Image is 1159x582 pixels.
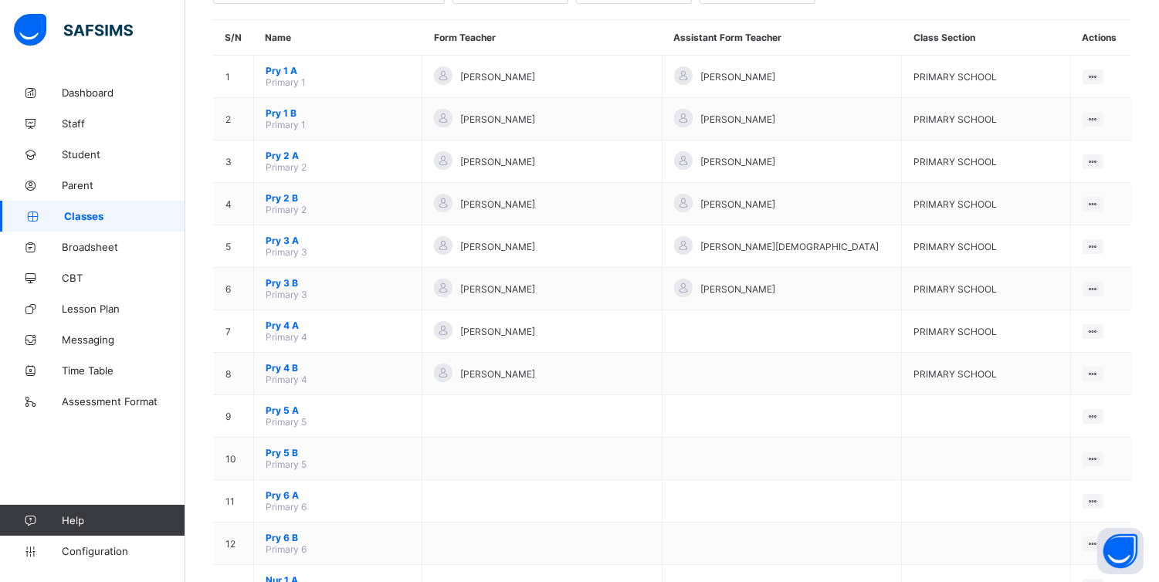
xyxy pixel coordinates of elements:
span: Configuration [62,545,185,557]
button: Open asap [1097,528,1144,574]
span: Student [62,148,185,161]
span: Pry 3 A [266,235,410,246]
span: Primary 2 [266,204,307,215]
td: 12 [214,523,254,565]
span: Pry 1 A [266,65,410,76]
td: 3 [214,140,254,183]
span: Pry 6 B [266,532,410,543]
span: PRIMARY SCHOOL [913,156,997,167]
td: 9 [214,395,254,438]
span: Help [62,514,185,526]
td: 7 [214,310,254,353]
span: Pry 3 B [266,277,410,289]
span: Pry 5 B [266,447,410,458]
td: 5 [214,225,254,268]
th: Name [254,20,422,56]
span: Primary 3 [266,246,307,258]
span: Primary 3 [266,289,307,300]
td: 2 [214,98,254,140]
th: Actions [1070,20,1131,56]
span: Assessment Format [62,395,185,408]
span: Primary 6 [266,501,307,513]
td: 6 [214,268,254,310]
span: PRIMARY SCHOOL [913,241,997,252]
span: Pry 6 A [266,489,410,501]
span: Primary 1 [266,119,306,130]
td: 8 [214,353,254,395]
span: PRIMARY SCHOOL [913,326,997,337]
span: [PERSON_NAME][DEMOGRAPHIC_DATA] [700,241,879,252]
span: Time Table [62,364,185,377]
span: Primary 5 [266,458,307,470]
span: Classes [64,210,185,222]
span: Pry 1 B [266,107,410,119]
span: CBT [62,272,185,284]
span: Pry 4 A [266,320,410,331]
span: PRIMARY SCHOOL [913,283,997,295]
span: [PERSON_NAME] [460,71,535,83]
th: Class Section [902,20,1070,56]
span: Messaging [62,333,185,346]
span: [PERSON_NAME] [700,156,775,167]
span: Primary 4 [266,374,307,385]
span: Pry 5 A [266,404,410,416]
span: [PERSON_NAME] [700,283,775,295]
span: Staff [62,117,185,130]
span: Lesson Plan [62,303,185,315]
span: Pry 4 B [266,362,410,374]
span: Primary 6 [266,543,307,555]
span: PRIMARY SCHOOL [913,113,997,125]
td: 11 [214,480,254,523]
th: S/N [214,20,254,56]
span: PRIMARY SCHOOL [913,368,997,380]
span: Primary 4 [266,331,307,343]
span: Primary 5 [266,416,307,428]
span: PRIMARY SCHOOL [913,198,997,210]
span: [PERSON_NAME] [460,241,535,252]
span: [PERSON_NAME] [460,283,535,295]
td: 4 [214,183,254,225]
span: [PERSON_NAME] [700,71,775,83]
span: [PERSON_NAME] [460,113,535,125]
span: Parent [62,179,185,191]
span: [PERSON_NAME] [460,326,535,337]
span: Broadsheet [62,241,185,253]
td: 10 [214,438,254,480]
span: [PERSON_NAME] [700,198,775,210]
span: Primary 1 [266,76,306,88]
span: Pry 2 B [266,192,410,204]
th: Form Teacher [422,20,663,56]
span: [PERSON_NAME] [460,198,535,210]
td: 1 [214,56,254,98]
span: [PERSON_NAME] [460,368,535,380]
th: Assistant Form Teacher [662,20,902,56]
span: Dashboard [62,86,185,99]
span: Primary 2 [266,161,307,173]
img: safsims [14,14,133,46]
span: PRIMARY SCHOOL [913,71,997,83]
span: Pry 2 A [266,150,410,161]
span: [PERSON_NAME] [700,113,775,125]
span: [PERSON_NAME] [460,156,535,167]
